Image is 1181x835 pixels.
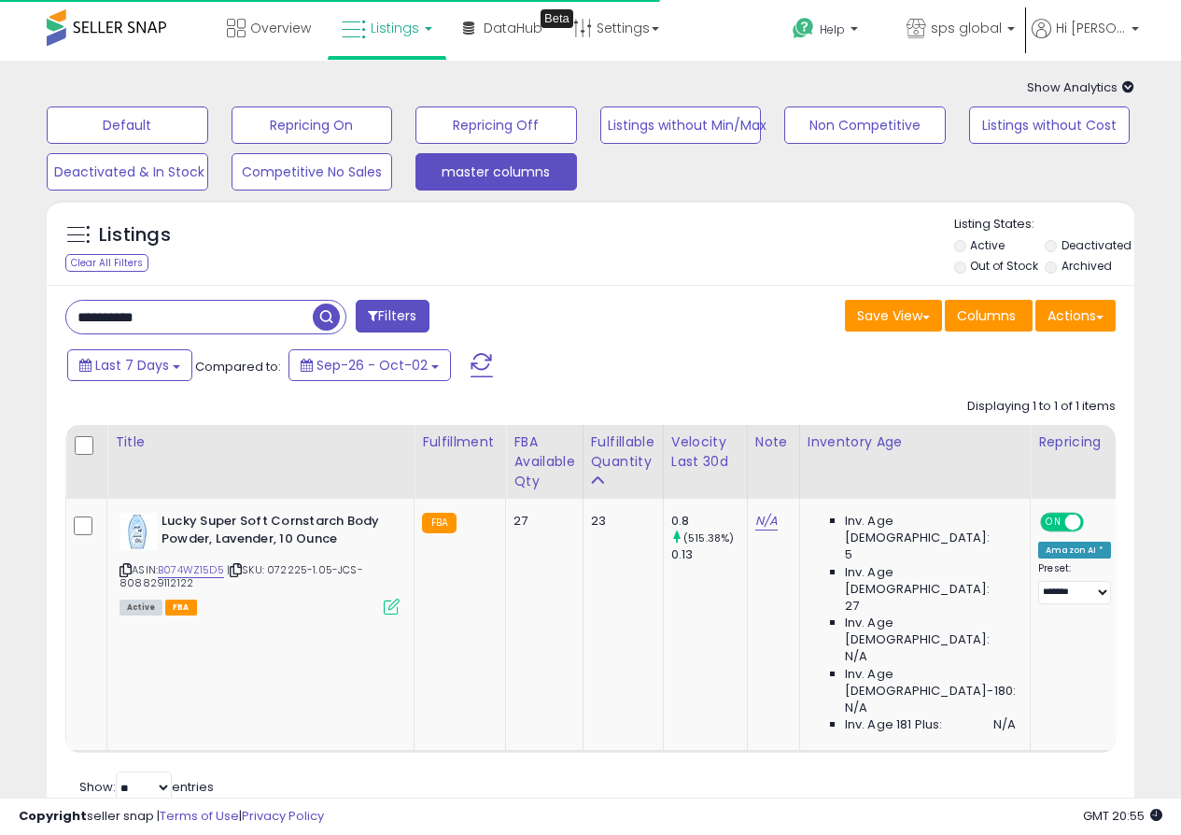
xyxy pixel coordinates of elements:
[967,398,1116,416] div: Displaying 1 to 1 of 1 items
[600,106,762,144] button: Listings without Min/Max
[47,106,208,144] button: Default
[1042,515,1065,531] span: ON
[1038,562,1111,604] div: Preset:
[115,432,406,452] div: Title
[120,513,157,550] img: 41Td4yTfbWL._SL40_.jpg
[513,513,568,530] div: 27
[845,716,943,733] span: Inv. Age 181 Plus:
[1038,432,1118,452] div: Repricing
[778,3,890,61] a: Help
[671,546,747,563] div: 0.13
[845,615,1016,648] span: Inv. Age [DEMOGRAPHIC_DATA]:
[954,216,1134,234] p: Listing States:
[845,513,1016,546] span: Inv. Age [DEMOGRAPHIC_DATA]:
[683,531,734,545] small: (515.38%)
[484,19,542,37] span: DataHub
[513,432,574,491] div: FBA Available Qty
[845,300,942,332] button: Save View
[1061,258,1112,274] label: Archived
[845,598,859,615] span: 27
[120,562,363,590] span: | SKU: 072225-1.05-JCS-808829112122
[591,432,655,472] div: Fulfillable Quantity
[1027,78,1134,96] span: Show Analytics
[845,564,1016,598] span: Inv. Age [DEMOGRAPHIC_DATA]:
[356,300,429,333] button: Filters
[1083,807,1162,825] span: 2025-10-10 20:55 GMT
[120,600,162,616] span: All listings currently available for purchase on Amazon
[371,19,419,37] span: Listings
[232,153,393,191] button: Competitive No Sales
[1038,542,1111,559] div: Amazon AI *
[792,17,815,40] i: Get Help
[242,807,324,825] a: Privacy Policy
[845,648,867,665] span: N/A
[541,9,573,28] div: Tooltip anchor
[969,106,1131,144] button: Listings without Cost
[288,349,451,381] button: Sep-26 - Oct-02
[158,562,224,578] a: B074WZ15D5
[845,666,1016,700] span: Inv. Age [DEMOGRAPHIC_DATA]-180:
[250,19,311,37] span: Overview
[957,306,1016,325] span: Columns
[591,513,649,530] div: 23
[195,358,281,375] span: Compared to:
[784,106,946,144] button: Non Competitive
[970,258,1038,274] label: Out of Stock
[79,778,214,796] span: Show: entries
[165,600,197,616] span: FBA
[67,349,192,381] button: Last 7 Days
[47,153,208,191] button: Deactivated & In Stock
[945,300,1033,332] button: Columns
[422,432,498,452] div: Fulfillment
[19,807,87,825] strong: Copyright
[1081,515,1111,531] span: OFF
[232,106,393,144] button: Repricing On
[120,513,400,613] div: ASIN:
[1056,19,1126,37] span: Hi [PERSON_NAME]
[755,512,778,531] a: N/A
[808,432,1022,452] div: Inventory Age
[95,356,169,375] span: Last 7 Days
[415,153,577,191] button: master columns
[99,222,171,248] h5: Listings
[1032,19,1139,61] a: Hi [PERSON_NAME]
[993,716,1016,733] span: N/A
[845,700,867,716] span: N/A
[160,807,239,825] a: Terms of Use
[415,106,577,144] button: Repricing Off
[422,513,457,533] small: FBA
[316,356,428,375] span: Sep-26 - Oct-02
[19,808,324,826] div: seller snap | |
[1061,237,1132,253] label: Deactivated
[970,237,1005,253] label: Active
[162,513,388,552] b: Lucky Super Soft Cornstarch Body Powder, Lavender, 10 Ounce
[1035,300,1116,332] button: Actions
[65,254,148,272] div: Clear All Filters
[820,21,845,37] span: Help
[931,19,1002,37] span: sps global
[671,432,739,472] div: Velocity Last 30d
[755,432,792,452] div: Note
[845,546,852,563] span: 5
[671,513,747,530] div: 0.8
